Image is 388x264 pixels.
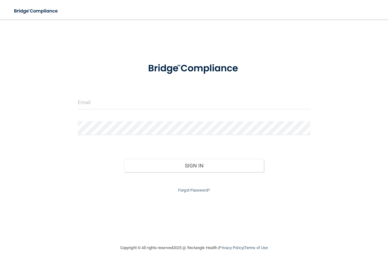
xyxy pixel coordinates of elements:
[138,56,250,81] img: bridge_compliance_login_screen.278c3ca4.svg
[124,159,264,172] button: Sign In
[83,238,305,258] div: Copyright © All rights reserved 2025 @ Rectangle Health | |
[78,96,311,109] input: Email
[244,245,268,250] a: Terms of Use
[219,245,243,250] a: Privacy Policy
[9,5,63,17] img: bridge_compliance_login_screen.278c3ca4.svg
[178,188,210,192] a: Forgot Password?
